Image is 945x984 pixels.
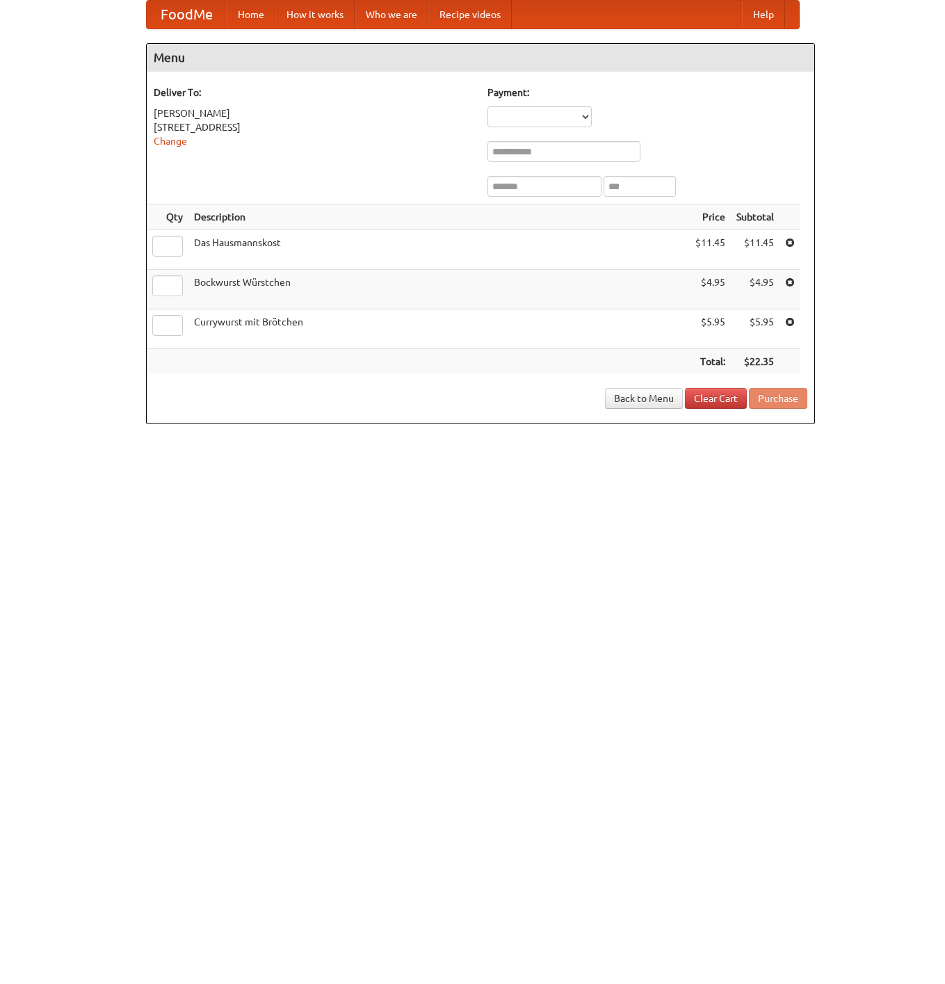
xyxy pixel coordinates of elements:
[275,1,355,29] a: How it works
[154,106,474,120] div: [PERSON_NAME]
[731,270,780,309] td: $4.95
[188,309,690,349] td: Currywurst mit Brötchen
[188,230,690,270] td: Das Hausmannskost
[690,349,731,375] th: Total:
[749,388,807,409] button: Purchase
[147,204,188,230] th: Qty
[154,136,187,147] a: Change
[690,309,731,349] td: $5.95
[690,204,731,230] th: Price
[355,1,428,29] a: Who we are
[742,1,785,29] a: Help
[690,270,731,309] td: $4.95
[147,44,814,72] h4: Menu
[428,1,512,29] a: Recipe videos
[154,86,474,99] h5: Deliver To:
[154,120,474,134] div: [STREET_ADDRESS]
[605,388,683,409] a: Back to Menu
[188,270,690,309] td: Bockwurst Würstchen
[690,230,731,270] td: $11.45
[487,86,807,99] h5: Payment:
[188,204,690,230] th: Description
[227,1,275,29] a: Home
[731,230,780,270] td: $11.45
[731,309,780,349] td: $5.95
[147,1,227,29] a: FoodMe
[685,388,747,409] a: Clear Cart
[731,349,780,375] th: $22.35
[731,204,780,230] th: Subtotal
